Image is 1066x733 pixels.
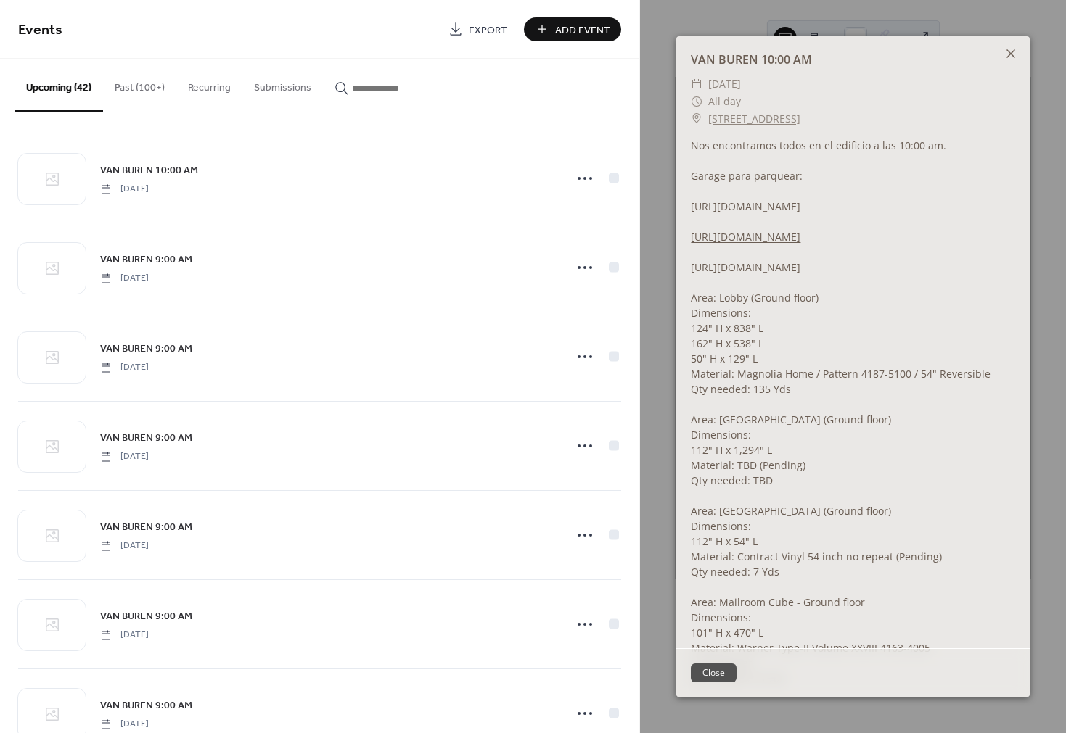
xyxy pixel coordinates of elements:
a: [URL][DOMAIN_NAME] [691,230,800,244]
button: Recurring [176,59,242,110]
a: VAN BUREN 9:00 AM [100,340,192,357]
span: VAN BUREN 9:00 AM [100,609,192,624]
a: VAN BUREN 9:00 AM [100,697,192,713]
a: [STREET_ADDRESS] [708,110,800,128]
span: [DATE] [708,75,741,93]
a: VAN BUREN 9:00 AM [100,429,192,446]
a: [URL][DOMAIN_NAME] [691,199,800,213]
span: [DATE] [100,183,149,196]
div: ​ [691,75,702,93]
button: Past (100+) [103,59,176,110]
span: [DATE] [100,361,149,374]
span: VAN BUREN 9:00 AM [100,252,192,268]
a: VAN BUREN 9:00 AM [100,608,192,624]
span: VAN BUREN 9:00 AM [100,520,192,535]
span: Events [18,16,62,44]
span: [DATE] [100,718,149,731]
span: All day [708,93,741,110]
span: VAN BUREN 9:00 AM [100,431,192,446]
button: Close [691,663,737,682]
button: Add Event [524,17,621,41]
span: VAN BUREN 9:00 AM [100,341,192,357]
div: VAN BUREN 10:00 AM [676,51,1030,68]
span: VAN BUREN 10:00 AM [100,163,198,178]
a: VAN BUREN 10:00 AM [100,162,198,178]
span: Add Event [555,22,610,38]
span: [DATE] [100,450,149,463]
a: VAN BUREN 9:00 AM [100,251,192,268]
span: Export [469,22,507,38]
a: Export [438,17,518,41]
span: [DATE] [100,539,149,552]
span: [DATE] [100,272,149,285]
div: ​ [691,93,702,110]
button: Upcoming (42) [15,59,103,112]
div: ​ [691,110,702,128]
span: [DATE] [100,629,149,642]
a: [URL][DOMAIN_NAME] [691,260,800,274]
span: VAN BUREN 9:00 AM [100,698,192,713]
a: VAN BUREN 9:00 AM [100,518,192,535]
button: Submissions [242,59,323,110]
